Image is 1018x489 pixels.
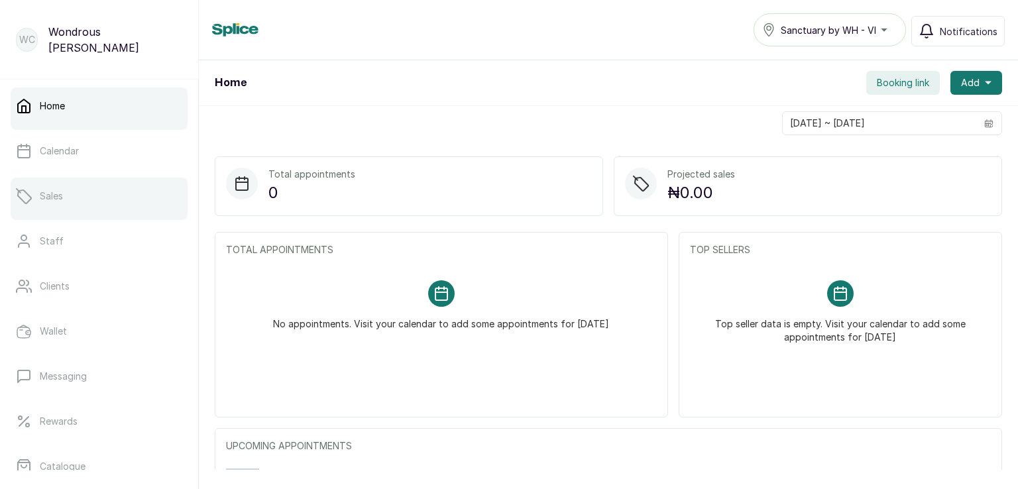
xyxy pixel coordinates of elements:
[667,168,735,181] p: Projected sales
[690,243,991,256] p: TOP SELLERS
[11,358,188,395] a: Messaging
[11,403,188,440] a: Rewards
[11,223,188,260] a: Staff
[268,181,355,205] p: 0
[11,313,188,350] a: Wallet
[40,235,64,248] p: Staff
[11,87,188,125] a: Home
[667,181,735,205] p: ₦0.00
[48,24,182,56] p: Wondrous [PERSON_NAME]
[40,325,67,338] p: Wallet
[11,133,188,170] a: Calendar
[273,307,609,331] p: No appointments. Visit your calendar to add some appointments for [DATE]
[781,23,876,37] span: Sanctuary by WH - VI
[40,99,65,113] p: Home
[40,415,78,428] p: Rewards
[961,76,980,89] span: Add
[40,144,79,158] p: Calendar
[40,370,87,383] p: Messaging
[706,307,975,344] p: Top seller data is empty. Visit your calendar to add some appointments for [DATE]
[984,119,993,128] svg: calendar
[40,460,85,473] p: Catalogue
[40,280,70,293] p: Clients
[911,16,1005,46] button: Notifications
[877,76,929,89] span: Booking link
[226,243,657,256] p: TOTAL APPOINTMENTS
[11,268,188,305] a: Clients
[940,25,997,38] span: Notifications
[11,178,188,215] a: Sales
[40,190,63,203] p: Sales
[215,75,247,91] h1: Home
[950,71,1002,95] button: Add
[19,33,35,46] p: WC
[11,448,188,485] a: Catalogue
[226,439,991,453] p: UPCOMING APPOINTMENTS
[754,13,906,46] button: Sanctuary by WH - VI
[783,112,976,135] input: Select date
[268,168,355,181] p: Total appointments
[866,71,940,95] button: Booking link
